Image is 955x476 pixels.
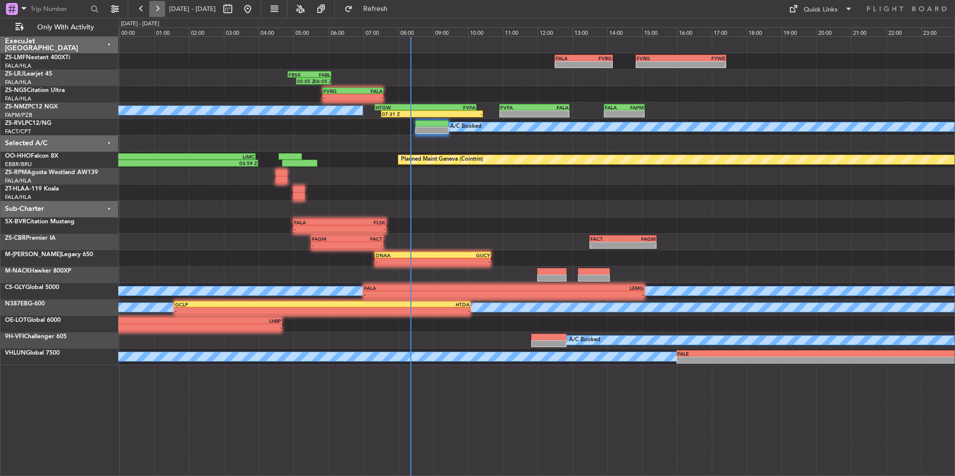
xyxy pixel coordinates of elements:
span: ZS-RVL [5,120,25,126]
div: FLSK [340,219,385,225]
div: Planned Maint Geneva (Cointrin) [401,152,483,167]
a: ZS-RVLPC12/NG [5,120,51,126]
div: DNAA [376,252,433,258]
div: HTDA [322,301,470,307]
span: ZS-CBR [5,235,26,241]
a: FALA/HLA [5,177,31,185]
a: VHLUNGlobal 7500 [5,350,60,356]
div: - [556,62,584,68]
div: 12:00 [538,27,573,36]
div: - [534,111,568,117]
div: 07:31 Z [382,111,432,117]
div: - [624,111,644,117]
div: 11:00 [503,27,538,36]
a: OO-HHOFalcon 8X [5,153,58,159]
span: ZS-LRJ [5,71,24,77]
div: 14:00 [607,27,642,36]
div: FALA [294,219,340,225]
div: 13:00 [573,27,607,36]
span: CS-GLY [5,285,25,290]
div: A/C Booked [569,333,600,348]
div: FYWE [681,55,725,61]
div: - [590,242,623,248]
div: [DATE] - [DATE] [121,20,159,28]
div: FVRG [584,55,612,61]
a: FACT/CPT [5,128,31,135]
div: 00:00 [119,27,154,36]
a: FAPM/PZB [5,111,32,119]
div: 15:00 [642,27,677,36]
div: 05:05 Z [297,78,313,84]
span: OE-LOT [5,317,27,323]
span: 5X-BVR [5,219,26,225]
a: 9H-VFIChallenger 605 [5,334,67,340]
a: CS-GLYGlobal 5000 [5,285,59,290]
div: FACT [590,236,623,242]
a: 5X-BVRCitation Mustang [5,219,75,225]
div: FAGM [312,236,347,242]
a: ZS-LMFNextant 400XTi [5,55,70,61]
div: LHBP [110,318,281,324]
div: - [312,242,347,248]
div: FACT [347,236,382,242]
div: 06:05 Z [314,78,330,84]
div: GUCY [433,252,490,258]
span: ZS-NMZ [5,104,28,110]
div: 08:00 [398,27,433,36]
div: LIMC [135,154,255,160]
span: 9H-VFI [5,334,24,340]
a: ZS-RPMAgusta Westland AW139 [5,170,98,176]
div: - [681,62,725,68]
a: FALA/HLA [5,193,31,201]
div: - [353,95,382,100]
input: Trip Number [30,1,88,16]
div: 01:00 [154,27,189,36]
div: 09:00 [433,27,468,36]
a: FALA/HLA [5,62,31,70]
div: 10:00 [468,27,503,36]
a: ZS-LRJLearjet 45 [5,71,52,77]
div: - [504,291,644,297]
a: M-NACKHawker 800XP [5,268,71,274]
div: FAPM [624,104,644,110]
div: FALA [353,88,382,94]
div: FALA [605,104,624,110]
span: M-[PERSON_NAME] [5,252,61,258]
div: 07:00 [364,27,398,36]
div: GCLP [175,301,322,307]
div: - [175,308,322,314]
a: ZT-HLAA-119 Koala [5,186,59,192]
span: Only With Activity [26,24,105,31]
a: OE-LOTGlobal 6000 [5,317,61,323]
div: FVFA [500,104,534,110]
a: FALA/HLA [5,79,31,86]
div: - [623,242,655,248]
div: FALA [534,104,568,110]
div: HTGW [376,104,425,110]
div: FVRG [323,88,353,94]
span: [DATE] - [DATE] [169,4,216,13]
span: VHLUN [5,350,26,356]
div: 18:00 [747,27,781,36]
a: EBBR/BRU [5,161,32,168]
div: 03:00 [224,27,259,36]
div: 19:00 [781,27,816,36]
span: ZS-RPM [5,170,27,176]
div: FALE [677,351,896,357]
a: ZS-NMZPC12 NGX [5,104,58,110]
span: OO-HHO [5,153,31,159]
span: M-NACK [5,268,30,274]
div: LEMG [504,285,644,291]
div: FVFA [425,104,475,110]
button: Quick Links [784,1,858,17]
div: 17:00 [712,27,747,36]
div: 04:00 [259,27,293,36]
div: - [347,242,382,248]
div: FALA [364,285,504,291]
div: - [323,95,353,100]
a: FALA/HLA [5,95,31,102]
div: - [376,259,433,265]
div: - [637,62,681,68]
a: ZS-NGSCitation Ultra [5,88,65,94]
div: - [584,62,612,68]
